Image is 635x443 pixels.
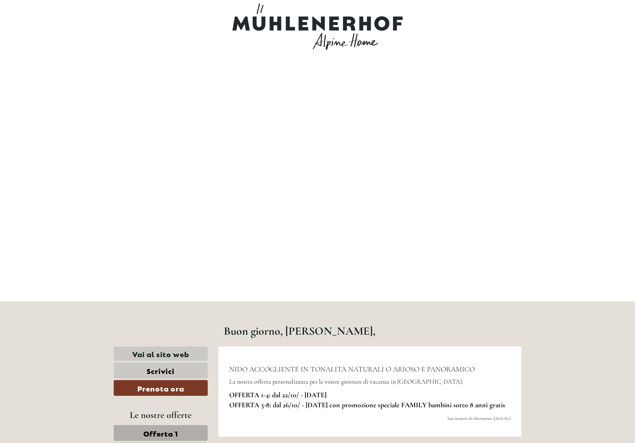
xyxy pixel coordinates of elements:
[229,365,475,374] span: NIDO ACCOGLIENTE IN TONALITÀ NATURALI O ARIOSO E PANORAMICO
[114,363,208,378] a: Scrivici
[143,428,178,438] span: Offerta 1
[224,325,375,337] h1: Buon giorno, [PERSON_NAME],
[114,408,208,422] div: Le nostre offerte
[229,378,463,385] span: La nostra offerta personalizzata per le vostre giornate di vacanza in [GEOGRAPHIC_DATA]:
[229,391,505,410] strong: OFFERTA 1-4: dal 22/10/ - [DATE] OFFERTA 5-8: dal 26/10/ - [DATE] con promozione speciale FAMILY ...
[114,380,208,396] a: Prenota ora
[447,416,511,421] span: Suo numero di riferimento: [ASA-Nr.]
[114,346,208,361] a: Vai al sito web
